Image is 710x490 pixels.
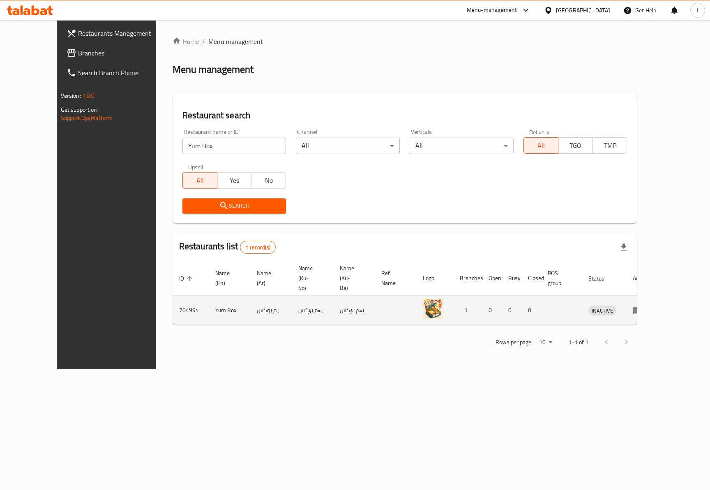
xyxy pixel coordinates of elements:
span: Name (Ku-Ba) [340,263,365,293]
button: All [182,172,217,189]
button: Yes [217,172,252,189]
span: POS group [548,268,572,288]
input: Search for restaurant name or ID.. [182,138,286,154]
span: l [697,6,698,15]
p: 1-1 of 1 [569,337,588,347]
span: Yes [221,175,249,186]
span: Name (Ku-So) [298,263,323,293]
span: TMP [596,140,624,152]
span: Ref. Name [381,268,406,288]
h2: Menu management [173,63,254,76]
div: Menu [633,305,648,315]
td: يم بوکس [250,296,292,325]
label: Upsell [188,164,203,170]
button: TMP [592,137,627,154]
td: یەم بۆکس [333,296,375,325]
span: Search Branch Phone [78,68,169,78]
div: Rows per page: [536,336,556,349]
span: Branches [78,48,169,58]
span: 1 record(s) [240,244,275,251]
a: Support.OpsPlatform [61,113,113,123]
a: Restaurants Management [60,23,175,43]
button: TGO [558,137,593,154]
th: Logo [416,261,453,296]
td: 1 [453,296,482,325]
span: ID [179,274,195,283]
button: Search [182,198,286,214]
td: 0 [521,296,541,325]
div: Menu-management [467,5,517,15]
span: No [255,175,283,186]
td: یەم بۆکس [292,296,333,325]
nav: breadcrumb [173,37,637,46]
h2: Restaurant search [182,109,627,122]
span: Get support on: [61,104,99,115]
div: All [410,138,514,154]
span: 1.0.0 [82,90,95,101]
td: Yum Box [209,296,250,325]
span: Restaurants Management [78,28,169,38]
div: Total records count [240,241,276,254]
span: All [527,140,555,152]
a: Branches [60,43,175,63]
span: Search [189,201,280,211]
span: All [186,175,214,186]
th: Branches [453,261,482,296]
span: Version: [61,90,81,101]
td: 0 [502,296,521,325]
a: Home [173,37,199,46]
th: Action [626,261,655,296]
li: / [202,37,205,46]
th: Busy [502,261,521,296]
th: Open [482,261,502,296]
td: 0 [482,296,502,325]
label: Delivery [529,129,550,135]
div: All [296,138,400,154]
p: Rows per page: [496,337,532,347]
button: All [523,137,558,154]
th: Closed [521,261,541,296]
td: 704994 [173,296,209,325]
img: Yum Box [423,298,443,319]
span: INACTIVE [588,306,616,315]
span: Status [588,274,615,283]
div: [GEOGRAPHIC_DATA] [556,6,610,15]
a: Search Branch Phone [60,63,175,83]
span: Menu management [208,37,263,46]
h2: Restaurants list [179,240,276,254]
span: Name (Ar) [257,268,282,288]
table: enhanced table [173,261,655,325]
span: Name (En) [215,268,240,288]
span: TGO [562,140,590,152]
button: No [251,172,286,189]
